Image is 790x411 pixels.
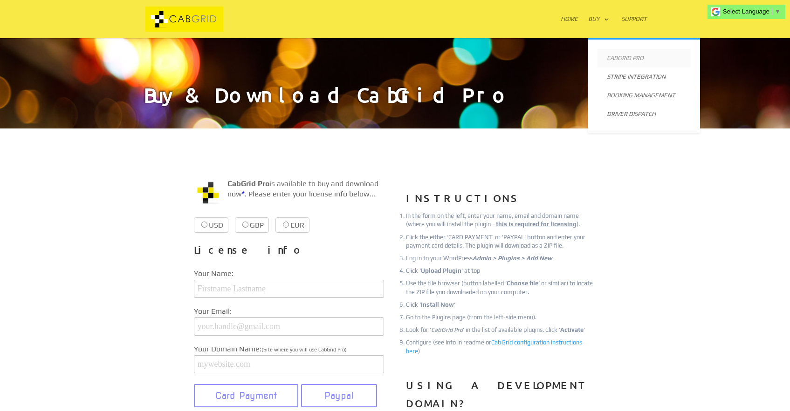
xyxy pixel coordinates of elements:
[301,384,377,407] button: Paypal
[598,86,691,105] a: Booking Management
[261,347,347,352] span: (Site where you will use CabGrid Pro)
[144,85,647,128] h1: Buy & Download CabGrid Pro
[194,343,384,355] label: Your Domain Name:
[194,355,384,373] input: mywebsite.com
[194,305,384,317] label: Your Email:
[560,326,584,333] strong: Activate
[406,301,596,309] li: Click ‘ ‘
[507,280,538,287] strong: Choose file
[598,49,691,67] a: CabGrid Pro
[145,7,224,32] img: CabGrid
[723,8,769,15] span: Select Language
[406,254,596,263] li: Log in to your WordPress
[201,222,207,228] input: USD
[194,179,222,207] img: CabGrid WordPress Plugin
[406,279,596,296] li: Use the file browser (button labelled ‘ ‘ or similar) to locate the ZIP file you downloaded on yo...
[194,317,384,336] input: your.handle@gmail.com
[723,8,781,15] a: Select Language​
[283,222,289,228] input: EUR
[275,217,309,233] label: EUR
[194,241,384,264] h3: License info
[406,338,596,355] li: Configure (see info in readme or )
[561,16,578,38] a: Home
[621,16,647,38] a: Support
[431,326,463,333] em: CabGrid Pro
[194,268,384,280] label: Your Name:
[588,16,609,38] a: Buy
[406,313,596,322] li: Go to the Plugins page (from the left-side menu).
[194,217,228,233] label: USD
[194,280,384,298] input: Firstname Lastname
[194,384,299,407] button: Card Payment
[598,105,691,123] a: Driver Dispatch
[227,179,269,188] strong: CabGrid Pro
[235,217,269,233] label: GBP
[406,267,596,275] li: Click ‘ ‘ at top
[406,339,582,354] a: CabGrid configuration instructions here
[421,301,454,308] strong: Install Now
[421,267,461,274] strong: Upload Plugin
[775,8,781,15] span: ▼
[406,326,596,334] li: Look for ‘ ‘ in the list of available plugins. Click ‘ ‘
[406,212,596,229] li: In the form on the left, enter your name, email and domain name (where you will install the plugi...
[496,221,577,228] u: this is required for licensing
[242,222,248,228] input: GBP
[406,189,596,212] h3: INSTRUCTIONS
[406,233,596,250] li: Click the either ‘CARD PAYMENT’ or 'PAYPAL' button and enter your payment card details. The plugi...
[194,179,384,207] p: is available to buy and download now . Please enter your license info below...
[473,255,552,262] em: Admin > Plugins > Add New
[598,67,691,86] a: Stripe Integration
